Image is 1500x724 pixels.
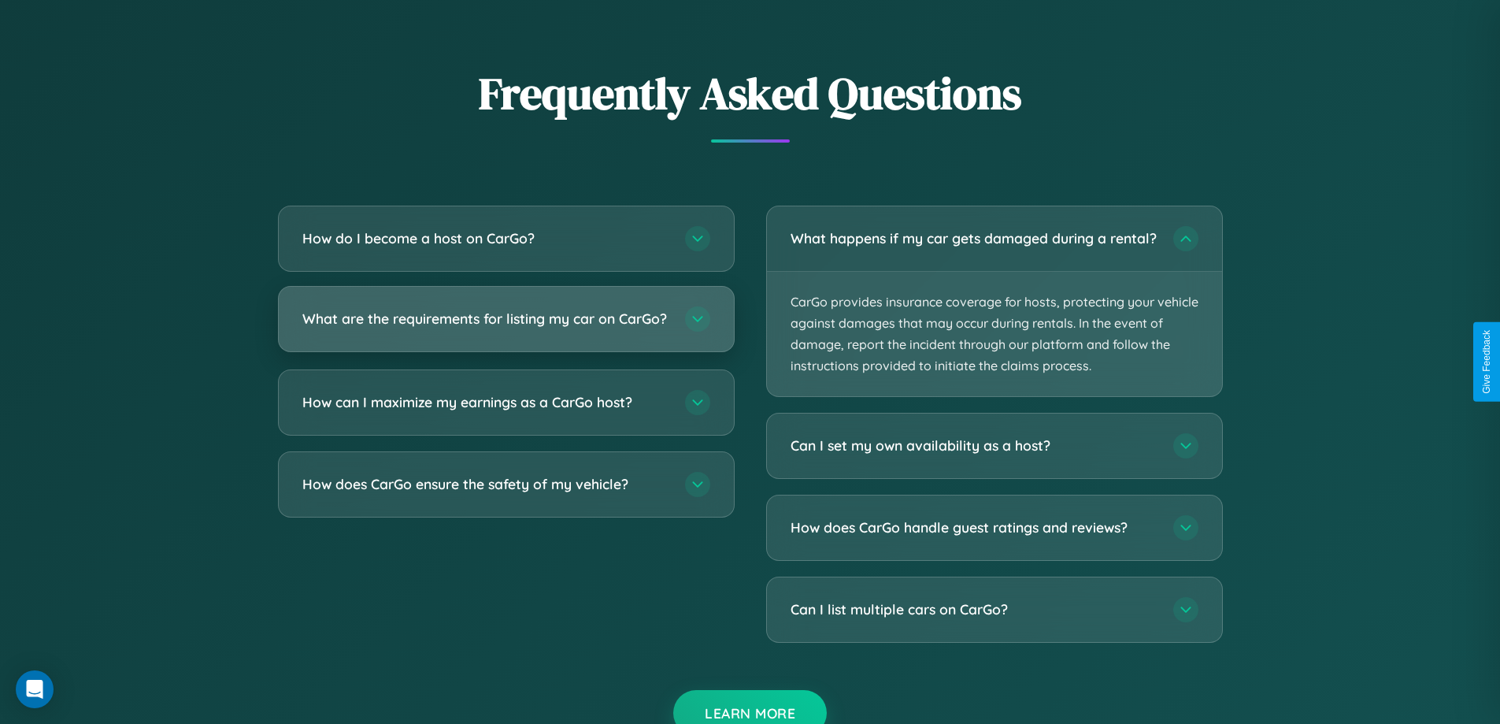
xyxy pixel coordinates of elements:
[302,392,669,412] h3: How can I maximize my earnings as a CarGo host?
[302,474,669,494] h3: How does CarGo ensure the safety of my vehicle?
[302,228,669,248] h3: How do I become a host on CarGo?
[767,272,1222,397] p: CarGo provides insurance coverage for hosts, protecting your vehicle against damages that may occ...
[791,518,1157,538] h3: How does CarGo handle guest ratings and reviews?
[791,228,1157,248] h3: What happens if my car gets damaged during a rental?
[791,436,1157,456] h3: Can I set my own availability as a host?
[16,670,54,708] div: Open Intercom Messenger
[278,63,1223,124] h2: Frequently Asked Questions
[791,600,1157,620] h3: Can I list multiple cars on CarGo?
[302,309,669,329] h3: What are the requirements for listing my car on CarGo?
[1481,330,1492,394] div: Give Feedback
